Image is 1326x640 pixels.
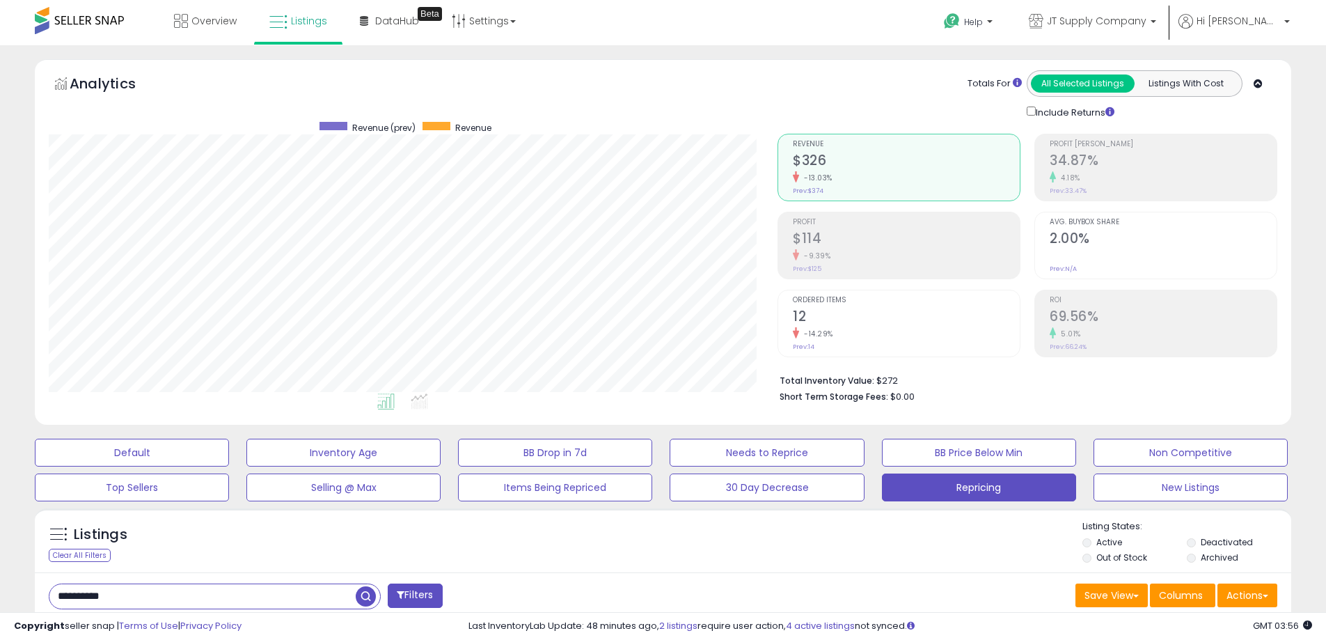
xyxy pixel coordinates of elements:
[670,439,864,467] button: Needs to Reprice
[388,584,442,608] button: Filters
[882,474,1076,501] button: Repricing
[1096,536,1122,548] label: Active
[1050,265,1077,273] small: Prev: N/A
[1159,588,1203,602] span: Columns
[659,619,697,632] a: 2 listings
[943,13,961,30] i: Get Help
[191,14,237,28] span: Overview
[780,371,1267,388] li: $272
[70,74,163,97] h5: Analytics
[35,474,229,501] button: Top Sellers
[780,391,888,403] b: Short Term Storage Fees:
[455,122,491,134] span: Revenue
[1050,343,1087,351] small: Prev: 66.24%
[418,7,442,21] div: Tooltip anchor
[793,265,821,273] small: Prev: $125
[74,525,127,545] h5: Listings
[1050,141,1277,148] span: Profit [PERSON_NAME]
[793,231,1020,249] h2: $114
[793,297,1020,304] span: Ordered Items
[1134,75,1238,93] button: Listings With Cost
[780,375,874,387] b: Total Inventory Value:
[1016,104,1131,120] div: Include Returns
[458,474,652,501] button: Items Being Repriced
[793,343,814,351] small: Prev: 14
[1094,439,1288,467] button: Non Competitive
[1050,219,1277,226] span: Avg. Buybox Share
[458,439,652,467] button: BB Drop in 7d
[1050,187,1087,195] small: Prev: 33.47%
[1178,14,1290,45] a: Hi [PERSON_NAME]
[1056,329,1081,339] small: 5.01%
[1082,520,1291,533] p: Listing States:
[799,329,833,339] small: -14.29%
[49,549,111,562] div: Clear All Filters
[246,439,441,467] button: Inventory Age
[964,16,983,28] span: Help
[799,173,832,183] small: -13.03%
[793,153,1020,171] h2: $326
[670,474,864,501] button: 30 Day Decrease
[793,309,1020,327] h2: 12
[35,439,229,467] button: Default
[793,187,823,195] small: Prev: $374
[1201,552,1238,563] label: Archived
[352,122,416,134] span: Revenue (prev)
[1056,173,1080,183] small: 4.18%
[799,251,830,261] small: -9.39%
[968,77,1022,91] div: Totals For
[882,439,1076,467] button: BB Price Below Min
[1050,297,1277,304] span: ROI
[1197,14,1280,28] span: Hi [PERSON_NAME]
[1150,584,1215,607] button: Columns
[1050,309,1277,327] h2: 69.56%
[933,2,1007,45] a: Help
[1031,75,1135,93] button: All Selected Listings
[14,619,65,632] strong: Copyright
[14,620,242,633] div: seller snap | |
[793,141,1020,148] span: Revenue
[1047,14,1146,28] span: JT Supply Company
[786,619,855,632] a: 4 active listings
[468,620,1312,633] div: Last InventoryLab Update: 48 minutes ago, require user action, not synced.
[793,219,1020,226] span: Profit
[246,474,441,501] button: Selling @ Max
[1075,584,1148,607] button: Save View
[1096,552,1147,563] label: Out of Stock
[1050,153,1277,171] h2: 34.87%
[291,14,327,28] span: Listings
[1094,474,1288,501] button: New Listings
[1050,231,1277,249] h2: 2.00%
[375,14,419,28] span: DataHub
[890,390,915,403] span: $0.00
[1217,584,1277,607] button: Actions
[119,619,178,632] a: Terms of Use
[1253,619,1312,632] span: 2025-10-11 03:56 GMT
[180,619,242,632] a: Privacy Policy
[1201,536,1253,548] label: Deactivated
